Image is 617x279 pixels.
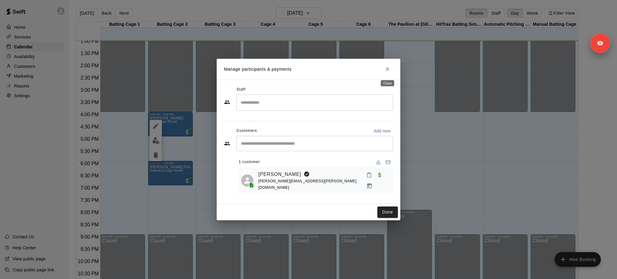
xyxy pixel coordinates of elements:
[237,85,245,95] span: Staff
[239,157,260,167] span: 1 customer
[377,206,398,218] button: Done
[382,64,393,75] button: Close
[364,170,374,180] button: Mark attendance
[304,171,310,177] svg: Booking Owner
[258,170,301,178] a: [PERSON_NAME]
[373,128,391,134] p: Add new
[364,180,375,192] button: Manage bookings & payment
[381,80,394,86] div: Close
[241,174,253,187] div: Brett Person
[224,66,292,73] p: Manage participants & payments
[224,99,230,105] svg: Staff
[258,179,357,190] span: [PERSON_NAME][EMAIL_ADDRESS][PERSON_NAME][DOMAIN_NAME]
[383,157,393,167] button: Email participants
[224,140,230,147] svg: Customers
[371,126,393,136] button: Add new
[237,126,257,136] span: Customers
[374,172,385,177] span: Paid with Card
[373,157,383,167] button: Download list
[236,95,393,111] div: Search staff
[236,136,393,151] div: Start typing to search customers...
